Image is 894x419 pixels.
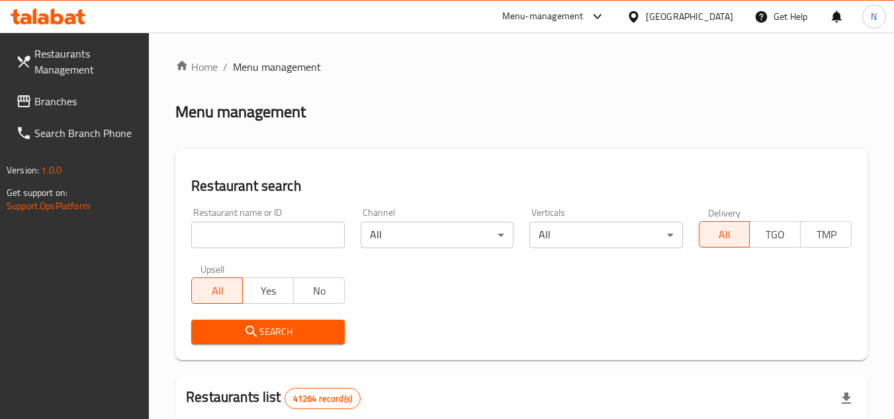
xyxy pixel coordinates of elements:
[7,184,67,201] span: Get support on:
[223,59,228,75] li: /
[34,125,139,141] span: Search Branch Phone
[708,208,741,217] label: Delivery
[242,277,294,304] button: Yes
[5,117,150,149] a: Search Branch Phone
[7,197,91,214] a: Support.OpsPlatform
[705,225,745,244] span: All
[361,222,514,248] div: All
[749,221,801,248] button: TGO
[197,281,238,301] span: All
[233,59,321,75] span: Menu management
[41,162,62,179] span: 1.0.0
[5,85,150,117] a: Branches
[34,93,139,109] span: Branches
[871,9,877,24] span: N
[529,222,682,248] div: All
[202,324,334,340] span: Search
[175,59,218,75] a: Home
[191,222,344,248] input: Search for restaurant name or ID..
[299,281,339,301] span: No
[248,281,289,301] span: Yes
[175,101,306,122] h2: Menu management
[191,320,344,344] button: Search
[175,59,868,75] nav: breadcrumb
[755,225,795,244] span: TGO
[191,176,852,196] h2: Restaurant search
[699,221,750,248] button: All
[502,9,584,24] div: Menu-management
[186,387,361,409] h2: Restaurants list
[806,225,846,244] span: TMP
[646,9,733,24] div: [GEOGRAPHIC_DATA]
[7,162,39,179] span: Version:
[285,393,360,405] span: 41264 record(s)
[800,221,852,248] button: TMP
[191,277,243,304] button: All
[201,264,225,273] label: Upsell
[34,46,139,77] span: Restaurants Management
[830,383,862,414] div: Export file
[5,38,150,85] a: Restaurants Management
[293,277,345,304] button: No
[285,388,361,409] div: Total records count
